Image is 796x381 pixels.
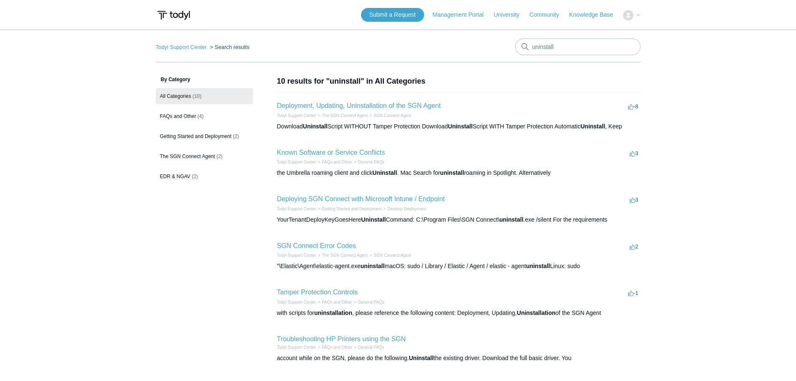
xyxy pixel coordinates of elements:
div: Download Script WITHOUT Tamper Protection Download Script WITH Tamper Protection Automatic , Keep [277,122,641,131]
em: Uninstall [303,123,328,130]
a: Management Portal [432,10,492,19]
li: Todyl Support Center [156,44,209,50]
a: Troubleshooting HP Printers using the SGN [277,335,406,343]
div: "\Elastic\Agent\elastic-agent.exe macOS: sudo / Library / Elastic / Agent / elastic - agent Linux... [277,262,641,271]
div: YourTenantDeployKeyGoesHere Command: C:\Program Files\SGN Connect\ .exe /silent For the requirements [277,215,641,224]
a: Todyl Support Center [156,44,207,50]
a: Todyl Support Center [277,345,316,350]
a: The SGN Connect Agent [322,253,368,258]
li: FAQs and Other [316,159,352,165]
span: (10) [193,93,201,99]
a: Todyl Support Center [277,300,316,304]
span: 3 [630,150,638,156]
img: Todyl Support Center Help Center home page [156,8,191,23]
li: Todyl Support Center [277,299,316,305]
li: General FAQs [352,299,384,305]
a: FAQs and Other [322,160,352,164]
span: 3 [630,197,638,203]
em: Uninstall [409,355,433,361]
em: uninstall [526,263,550,269]
a: Submit a Request [361,8,424,22]
a: University [493,10,527,19]
a: Getting Started and Deployment (2) [156,128,253,144]
em: uninstall [361,263,385,269]
h1: 10 results for "uninstall" in All Categories [277,76,641,87]
a: Todyl Support Center [277,253,316,258]
a: SGN Connect Agent [374,113,411,118]
span: (4) [198,113,204,119]
a: Community [529,10,567,19]
a: Todyl Support Center [277,113,316,118]
input: Search [515,38,641,55]
div: with scripts for , please reference the following content: Deployment, Updating, of the SGN Agent [277,309,641,317]
a: Todyl Support Center [277,207,316,211]
span: (2) [192,174,198,179]
a: Getting Started and Deployment [322,207,381,211]
li: SGN Connect Agent [368,252,411,258]
span: -8 [628,103,638,110]
a: FAQs and Other (4) [156,108,253,124]
li: Desktop Deployment [381,206,426,212]
a: General FAQs [358,160,384,164]
em: Uninstall [372,169,397,176]
a: FAQs and Other [322,300,352,304]
li: Todyl Support Center [277,252,316,258]
a: SGN Connect Agent [374,253,411,258]
em: Uninstallation [517,309,556,316]
a: Known Software or Service Conflicts [277,149,385,156]
li: The SGN Connect Agent [316,113,368,119]
a: General FAQs [358,345,384,350]
a: Knowledge Base [569,10,621,19]
span: -1 [628,290,638,296]
span: (2) [233,133,239,139]
li: Todyl Support Center [277,206,316,212]
a: The SGN Connect Agent (2) [156,148,253,164]
a: Todyl Support Center [277,160,316,164]
a: Tamper Protection Controls [277,289,358,296]
li: General FAQs [352,344,384,350]
div: the Umbrella roaming client and click . Mac Search for roaming in Spotlight. Alternatively [277,169,641,177]
a: Desktop Deployment [387,207,426,211]
em: uninstall [499,216,524,223]
span: Getting Started and Deployment [160,133,231,139]
a: General FAQs [358,300,384,304]
span: EDR & NGAV [160,174,191,179]
a: Deploying SGN Connect with Microsoft Intune / Endpoint [277,195,445,202]
a: EDR & NGAV (2) [156,169,253,184]
li: FAQs and Other [316,344,352,350]
em: Uninstall [361,216,386,223]
li: Todyl Support Center [277,113,316,119]
a: SGN Connect Error Codes [277,242,356,249]
em: uninstall [440,169,464,176]
div: account while on the SGN, please do the following. the existing driver. Download the full basic d... [277,354,641,363]
em: uninstallation [314,309,352,316]
span: 2 [630,243,638,250]
li: SGN Connect Agent [368,113,411,119]
span: (2) [216,153,223,159]
h3: By Category [156,76,253,83]
li: FAQs and Other [316,299,352,305]
li: General FAQs [352,159,384,165]
li: Getting Started and Deployment [316,206,381,212]
em: Uninstall [448,123,473,130]
span: FAQs and Other [160,113,196,119]
span: The SGN Connect Agent [160,153,215,159]
a: FAQs and Other [322,345,352,350]
a: Deployment, Updating, Uninstallation of the SGN Agent [277,102,441,109]
li: Search results [208,44,249,50]
a: The SGN Connect Agent [322,113,368,118]
li: The SGN Connect Agent [316,252,368,258]
li: Todyl Support Center [277,344,316,350]
span: All Categories [160,93,191,99]
a: All Categories (10) [156,88,253,104]
li: Todyl Support Center [277,159,316,165]
em: Uninstall [580,123,605,130]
